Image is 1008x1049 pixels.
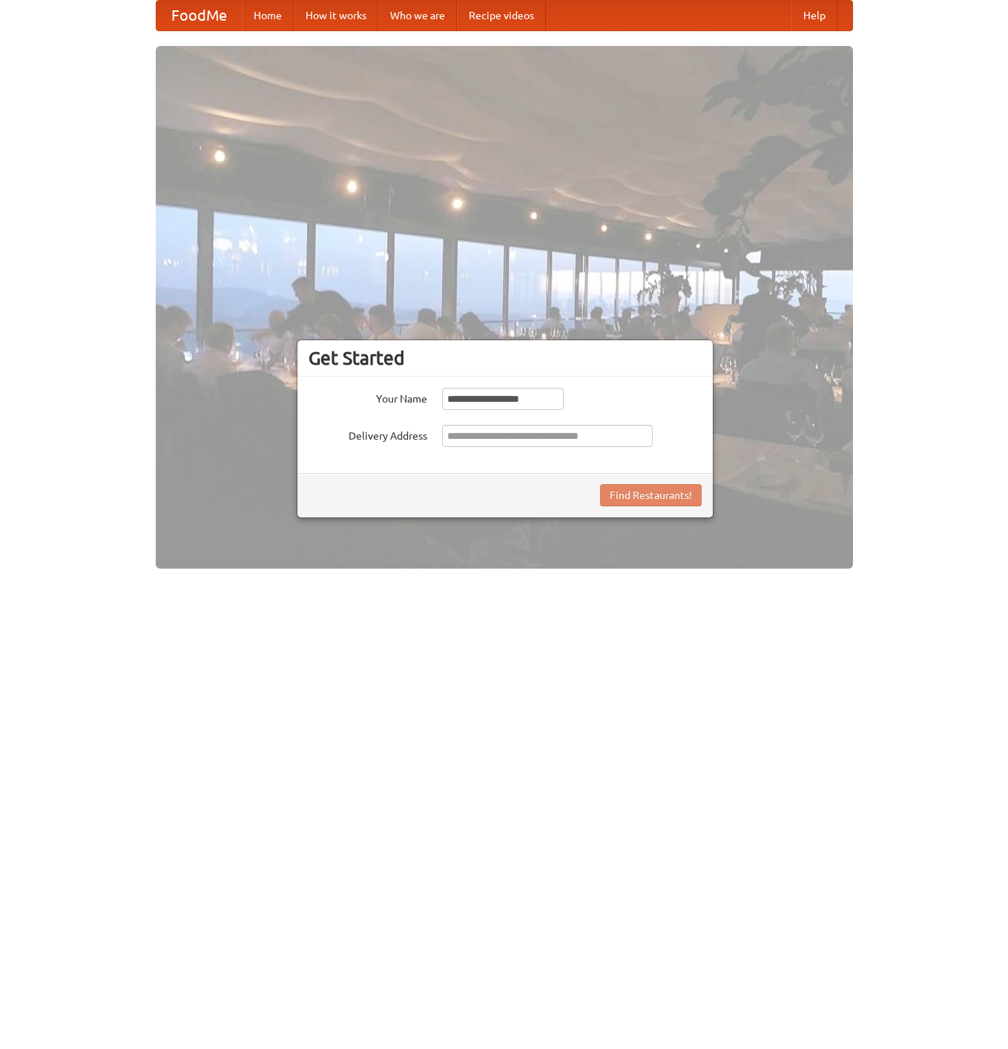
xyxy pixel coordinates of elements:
[157,1,242,30] a: FoodMe
[309,388,427,406] label: Your Name
[457,1,546,30] a: Recipe videos
[309,347,702,369] h3: Get Started
[294,1,378,30] a: How it works
[242,1,294,30] a: Home
[378,1,457,30] a: Who we are
[600,484,702,506] button: Find Restaurants!
[309,425,427,443] label: Delivery Address
[791,1,837,30] a: Help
